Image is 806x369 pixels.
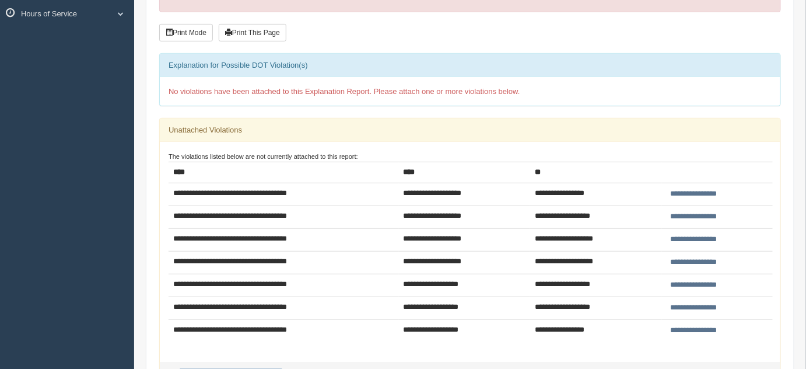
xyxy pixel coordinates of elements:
button: Print This Page [219,24,286,41]
div: Explanation for Possible DOT Violation(s) [160,54,780,77]
small: The violations listed below are not currently attached to this report: [169,153,358,160]
button: Print Mode [159,24,213,41]
span: No violations have been attached to this Explanation Report. Please attach one or more violations... [169,87,520,96]
div: Unattached Violations [160,119,780,142]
